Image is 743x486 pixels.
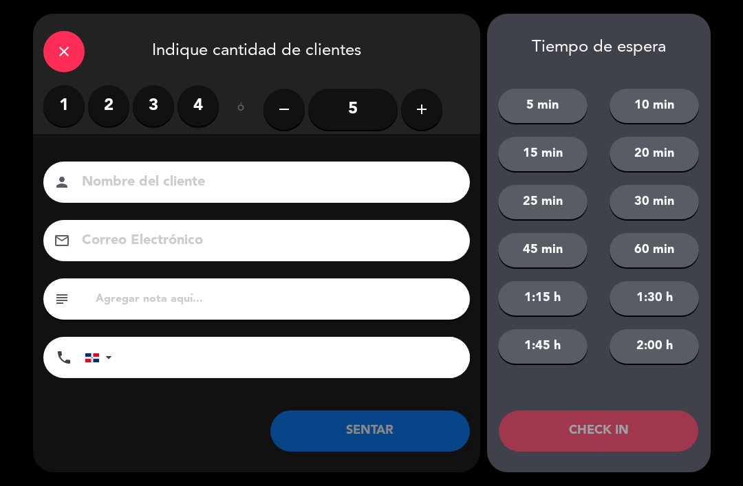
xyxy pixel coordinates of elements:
button: 1:15 h [498,281,588,316]
div: Dominican Republic (República Dominicana): +1 [85,338,117,377]
div: Indique cantidad de clientes [33,14,480,85]
i: person [54,174,70,190]
input: Nombre del cliente [80,170,452,195]
button: 5 min [498,89,588,123]
button: 25 min [498,185,588,219]
button: CHECK IN [499,410,698,452]
label: 3 [133,85,174,126]
button: SENTAR [270,410,470,452]
button: remove [263,89,305,130]
div: Tiempo de espera [487,38,711,58]
div: ó [219,85,263,133]
button: 1:30 h [610,281,699,316]
button: 10 min [610,89,699,123]
button: 20 min [610,137,699,171]
button: 60 min [610,233,699,267]
i: phone [56,349,72,366]
i: remove [276,101,292,118]
label: 2 [88,85,129,126]
label: 4 [177,85,219,126]
button: 30 min [610,185,699,219]
i: add [413,101,430,118]
input: Correo Electrónico [80,229,452,253]
input: Agregar nota aquí... [94,289,460,309]
button: 2:00 h [610,329,699,364]
i: email [54,232,70,249]
label: 1 [43,85,85,126]
i: close [56,43,72,60]
button: add [401,89,442,130]
button: 45 min [498,233,588,267]
button: 15 min [498,137,588,171]
i: subject [54,291,70,307]
button: 1:45 h [498,329,588,364]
